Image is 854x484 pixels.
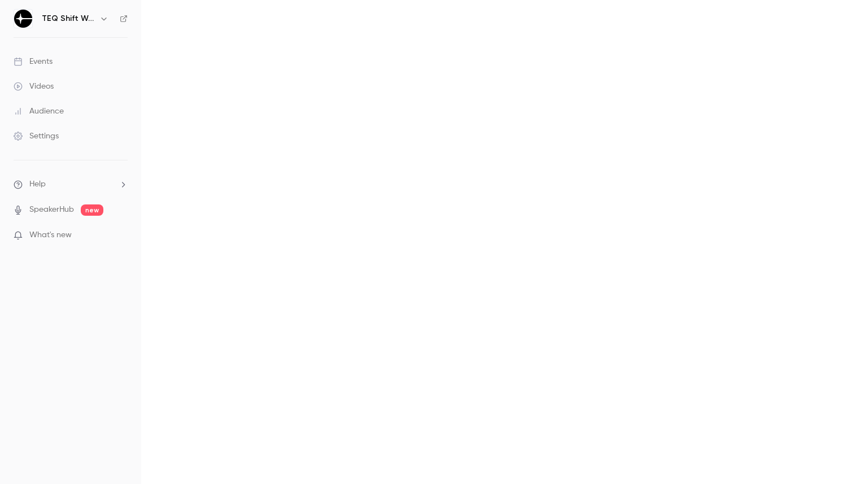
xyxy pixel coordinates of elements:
[14,178,128,190] li: help-dropdown-opener
[14,81,54,92] div: Videos
[42,13,95,24] h6: TEQ Shift Webinars
[29,178,46,190] span: Help
[14,10,32,28] img: TEQ Shift Webinars
[29,229,72,241] span: What's new
[81,204,103,216] span: new
[14,130,59,142] div: Settings
[14,106,64,117] div: Audience
[14,56,53,67] div: Events
[29,204,74,216] a: SpeakerHub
